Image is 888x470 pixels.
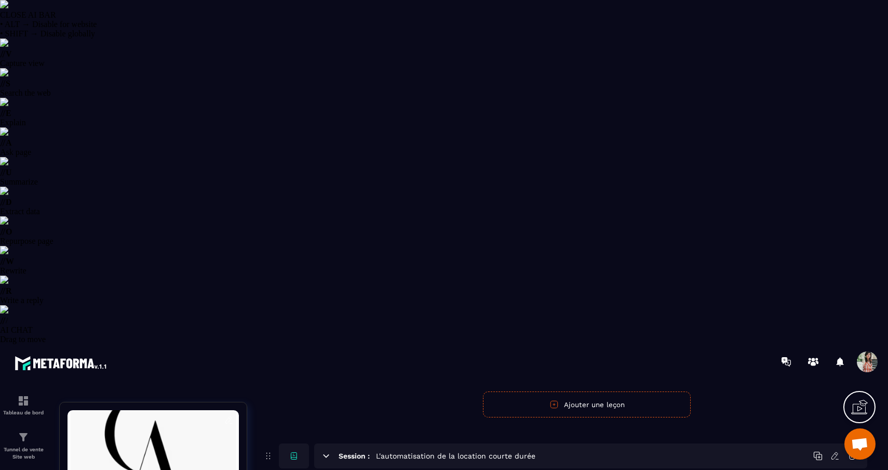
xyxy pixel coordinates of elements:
a: formationformationTunnel de vente Site web [3,423,44,468]
h5: L'automatisation de la location courte durée [376,451,535,461]
img: formation [17,431,30,443]
img: formation [17,395,30,407]
p: Tableau de bord [3,410,44,415]
button: Ajouter une leçon [483,391,691,417]
div: Ouvrir le chat [844,428,876,460]
h6: Session : [339,452,370,460]
img: logo [15,354,108,372]
p: Tunnel de vente Site web [3,446,44,461]
a: formationformationTableau de bord [3,387,44,423]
